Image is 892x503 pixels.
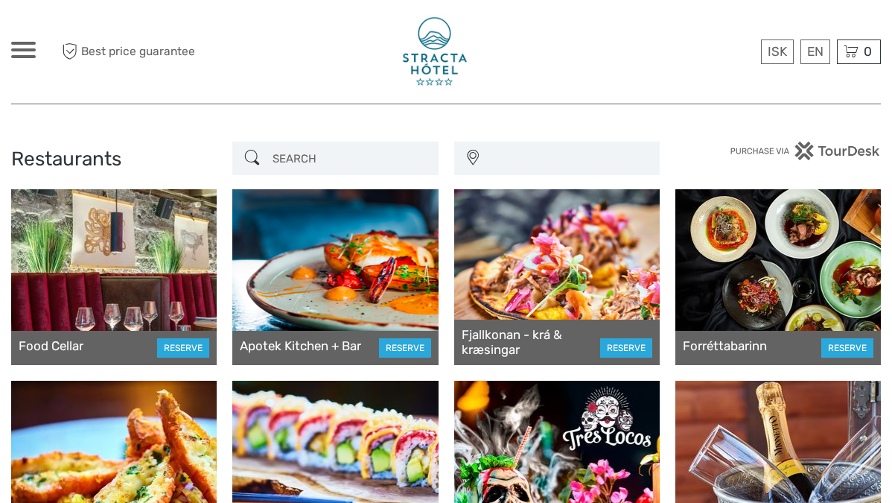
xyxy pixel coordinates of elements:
[379,338,431,358] a: RESERVE
[58,39,229,64] span: Best price guarantee
[462,327,600,358] a: Fjallkonan - krá & kræsingar
[800,39,830,64] div: EN
[861,44,874,59] span: 0
[600,338,652,358] a: RESERVE
[730,142,881,160] img: PurchaseViaTourDesk.png
[768,44,787,59] span: ISK
[821,338,873,358] a: RESERVE
[267,145,430,171] input: SEARCH
[240,338,361,353] a: Apotek Kitchen + Bar
[683,338,767,353] a: Forréttabarinn
[19,338,83,353] a: Food Cellar
[11,148,217,171] h2: Restaurants
[400,15,470,89] img: 406-be0f0059-ddf2-408f-a541-279631290b14_logo_big.jpg
[157,338,209,358] a: RESERVE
